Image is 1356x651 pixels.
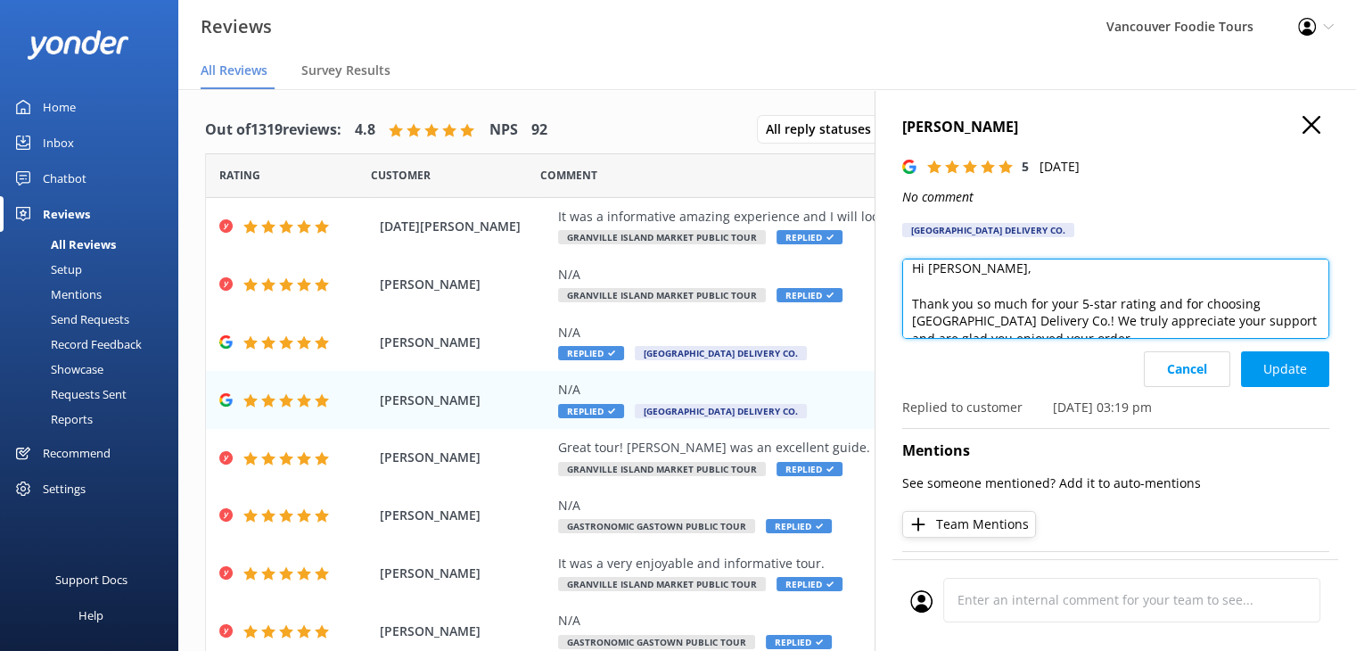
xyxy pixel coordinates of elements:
a: Setup [11,257,178,282]
div: It was a informative amazing experience and I will look forward to the next foodie tour opportunity [558,207,1208,227]
a: Requests Sent [11,382,178,407]
div: N/A [558,323,1208,342]
span: Question [540,167,597,184]
div: Help [78,597,103,633]
div: Send Requests [11,307,129,332]
div: Setup [11,257,82,282]
span: Replied [766,519,832,533]
div: Inbox [43,125,74,161]
h4: 4.8 [355,119,375,142]
span: [PERSON_NAME] [380,506,549,525]
p: See someone mentioned? Add it to auto-mentions [902,474,1329,493]
h4: Mentions [902,440,1329,463]
span: Replied [558,404,624,418]
div: It was a very enjoyable and informative tour. [558,554,1208,573]
a: All Reviews [11,232,178,257]
i: No comment [902,188,974,205]
span: All Reviews [201,62,267,79]
span: [PERSON_NAME] [380,275,549,294]
span: Survey Results [301,62,390,79]
div: Settings [43,471,86,507]
span: Date [371,167,431,184]
span: All reply statuses [766,119,882,139]
span: [PERSON_NAME] [380,564,549,583]
span: Granville Island Market Public Tour [558,462,766,476]
h4: Out of 1319 reviews: [205,119,341,142]
span: Granville Island Market Public Tour [558,577,766,591]
span: Gastronomic Gastown Public Tour [558,635,755,649]
div: Record Feedback [11,332,142,357]
span: Date [219,167,260,184]
div: N/A [558,380,1208,400]
button: Team Mentions [902,511,1036,538]
span: [GEOGRAPHIC_DATA] Delivery Co. [635,346,807,360]
h3: Reviews [201,12,272,41]
span: Replied [777,577,842,591]
button: Update [1241,351,1329,387]
a: Send Requests [11,307,178,332]
span: [PERSON_NAME] [380,333,549,352]
p: [DATE] 03:19 pm [1053,398,1152,417]
span: Replied [777,230,842,244]
div: Great tour! [PERSON_NAME] was an excellent guide. [558,438,1208,457]
p: [DATE] [1040,157,1080,177]
span: 5 [1022,158,1029,175]
span: [PERSON_NAME] [380,622,549,641]
button: Close [1303,116,1320,136]
h4: NPS [489,119,518,142]
span: [DATE][PERSON_NAME] [380,217,549,236]
div: Home [43,89,76,125]
span: [PERSON_NAME] [380,391,549,410]
img: user_profile.svg [910,590,933,613]
span: Replied [777,462,842,476]
h4: 92 [531,119,547,142]
div: Reviews [43,196,90,232]
a: Showcase [11,357,178,382]
div: N/A [558,611,1208,630]
div: Showcase [11,357,103,382]
div: [GEOGRAPHIC_DATA] Delivery Co. [902,223,1074,237]
h4: [PERSON_NAME] [902,116,1329,139]
a: Reports [11,407,178,432]
textarea: Hi [PERSON_NAME], Thank you so much for your 5-star rating and for choosing [GEOGRAPHIC_DATA] Del... [902,259,1329,339]
div: Chatbot [43,161,86,196]
div: Mentions [11,282,102,307]
span: Granville Island Market Public Tour [558,230,766,244]
a: Record Feedback [11,332,178,357]
div: All Reviews [11,232,116,257]
button: Cancel [1144,351,1230,387]
div: Recommend [43,435,111,471]
div: Support Docs [55,562,127,597]
span: Gastronomic Gastown Public Tour [558,519,755,533]
div: N/A [558,265,1208,284]
span: Replied [777,288,842,302]
div: N/A [558,496,1208,515]
img: yonder-white-logo.png [27,30,129,60]
span: Replied [766,635,832,649]
a: Mentions [11,282,178,307]
span: [PERSON_NAME] [380,448,549,467]
span: Replied [558,346,624,360]
span: [GEOGRAPHIC_DATA] Delivery Co. [635,404,807,418]
p: Replied to customer [902,398,1023,417]
div: Requests Sent [11,382,127,407]
div: Reports [11,407,93,432]
span: Granville Island Market Public Tour [558,288,766,302]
